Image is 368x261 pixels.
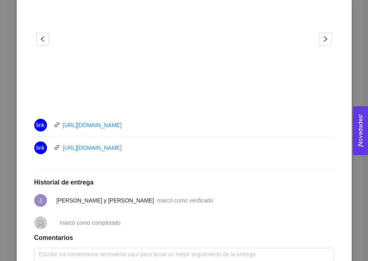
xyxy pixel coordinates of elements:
button: left [36,33,49,45]
button: 1 [175,99,184,100]
span: [PERSON_NAME] y [PERSON_NAME] [57,197,154,204]
span: right [319,36,331,42]
a: [URL][DOMAIN_NAME] [63,122,122,128]
span: link [54,122,60,128]
a: [URL][DOMAIN_NAME] [63,145,122,151]
span: marcó como completado [60,220,121,226]
span: link [54,145,60,150]
span: link [36,119,45,131]
button: right [319,33,332,45]
span: left [37,36,49,42]
span: marcó como verificado [157,197,213,204]
span: user [36,220,45,229]
button: 2 [187,99,193,100]
span: J [39,194,42,207]
h1: Comentarios [34,234,334,242]
h1: Historial de entrega [34,179,334,186]
button: Open Feedback Widget [353,106,368,155]
span: link [36,141,45,154]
